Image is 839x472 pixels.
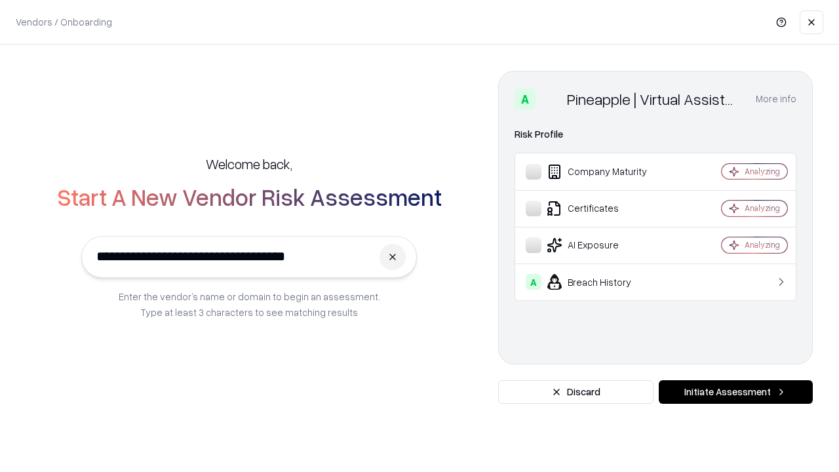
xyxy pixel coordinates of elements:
[498,380,654,404] button: Discard
[526,237,682,253] div: AI Exposure
[57,184,442,210] h2: Start A New Vendor Risk Assessment
[119,288,380,320] p: Enter the vendor’s name or domain to begin an assessment. Type at least 3 characters to see match...
[745,203,780,214] div: Analyzing
[526,274,541,290] div: A
[745,166,780,177] div: Analyzing
[206,155,292,173] h5: Welcome back,
[567,88,740,109] div: Pineapple | Virtual Assistant Agency
[756,87,796,111] button: More info
[526,164,682,180] div: Company Maturity
[526,274,682,290] div: Breach History
[541,88,562,109] img: Pineapple | Virtual Assistant Agency
[526,201,682,216] div: Certificates
[659,380,813,404] button: Initiate Assessment
[745,239,780,250] div: Analyzing
[515,88,536,109] div: A
[16,15,112,29] p: Vendors / Onboarding
[515,127,796,142] div: Risk Profile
